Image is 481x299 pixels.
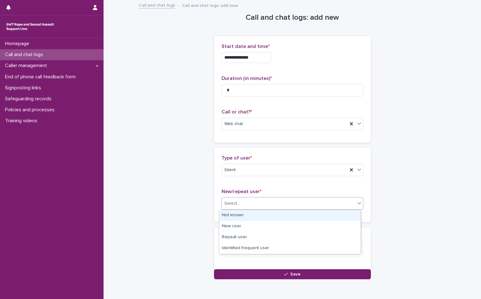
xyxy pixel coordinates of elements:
span: Silent [224,167,236,173]
span: Start date and time [222,44,270,49]
span: Web chat [224,121,243,127]
div: Identified frequent user [219,243,361,254]
img: rhQMoQhaT3yELyF149Cw [5,20,55,33]
span: Duration (in minutes) [222,76,272,81]
div: New user [219,221,361,232]
div: Select... [224,200,240,207]
span: Type of user [222,155,252,160]
p: Call and chat logs [3,52,48,58]
span: New/repeat user [222,189,261,194]
p: End of phone call feedback form [3,74,81,80]
p: Signposting links [3,85,46,91]
p: Call and chat logs: add new [182,2,238,8]
p: Caller management [3,63,52,69]
a: Call and chat logs [139,1,175,8]
div: Repeat user [219,232,361,243]
div: Not known [219,210,361,221]
p: Training videos [3,118,42,124]
p: Homepage [3,41,34,47]
span: Save [290,272,301,276]
button: Save [214,269,371,279]
p: Policies and processes [3,107,60,113]
p: Safeguarding records [3,96,56,102]
h1: Call and chat logs: add new [214,13,371,22]
span: Call or chat? [222,109,252,114]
